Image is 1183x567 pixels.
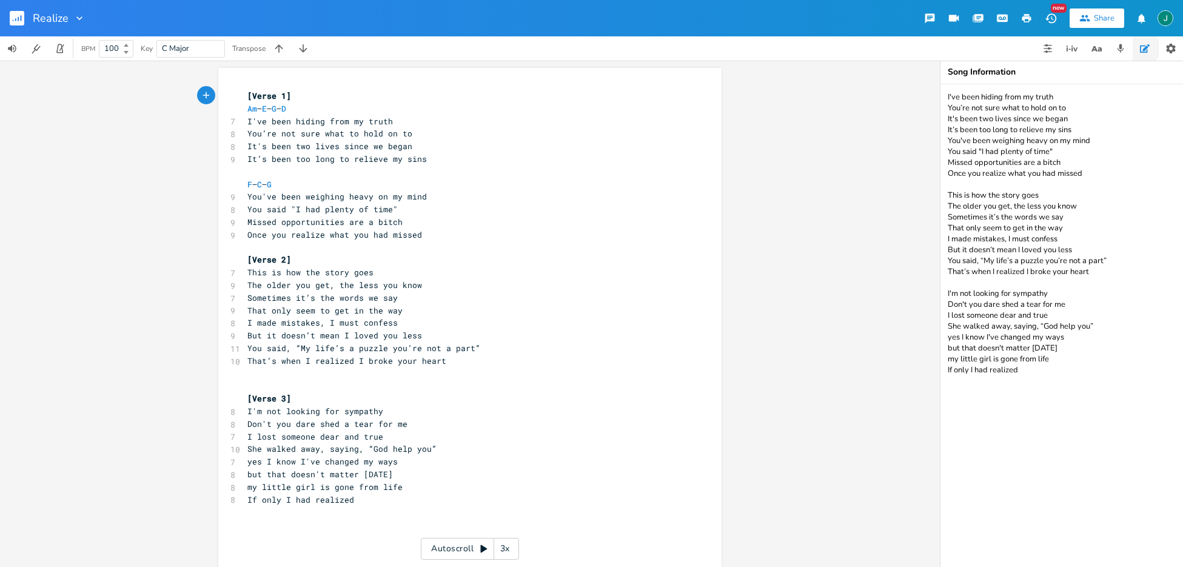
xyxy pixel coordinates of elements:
[247,343,480,354] span: You said, “My life’s a puzzle you’re not a part”
[33,13,69,24] span: Realize
[232,45,266,52] div: Transpose
[247,469,393,480] span: but that doesn't matter [DATE]
[247,418,407,429] span: Don't you dare shed a tear for me
[247,292,398,303] span: Sometimes it’s the words we say
[247,431,383,442] span: I lost someone dear and true
[1070,8,1124,28] button: Share
[247,191,427,202] span: You've been weighing heavy on my mind
[247,280,422,290] span: The older you get, the less you know
[257,179,262,190] span: C
[247,128,412,139] span: You’re not sure what to hold on to
[247,393,291,404] span: [Verse 3]
[262,103,267,114] span: E
[247,254,291,265] span: [Verse 2]
[247,456,398,467] span: yes I know I've changed my ways
[247,153,427,164] span: It’s been too long to relieve my sins
[247,355,446,366] span: That’s when I realized I broke your heart
[421,538,519,560] div: Autoscroll
[1051,4,1067,13] div: New
[267,179,272,190] span: G
[247,406,383,417] span: I'm not looking for sympathy
[247,305,403,316] span: That only seem to get in the way
[247,481,403,492] span: my little girl is gone from life
[247,103,257,114] span: Am
[948,68,1176,76] div: Song Information
[247,179,252,190] span: F
[247,330,422,341] span: But it doesn’t mean I loved you less
[940,84,1183,567] textarea: I've been hiding from my truth You’re not sure what to hold on to It's been two lives since we be...
[247,90,291,101] span: [Verse 1]
[281,103,286,114] span: D
[494,538,516,560] div: 3x
[247,267,374,278] span: This is how the story goes
[247,103,286,114] span: – – –
[1039,7,1063,29] button: New
[247,179,272,190] span: – –
[1158,10,1173,26] img: Jim Rudolf
[247,317,398,328] span: I made mistakes, I must confess
[247,216,403,227] span: Missed opportunities are a bitch
[247,204,398,215] span: You said "I had plenty of time"
[162,43,189,54] span: C Major
[247,443,437,454] span: She walked away, saying, “God help you”
[141,45,153,52] div: Key
[247,229,422,240] span: Once you realize what you had missed
[247,494,354,505] span: If only I had realized
[1094,13,1114,24] div: Share
[247,116,393,127] span: I've been hiding from my truth
[81,45,95,52] div: BPM
[247,141,412,152] span: It's been two lives since we began
[272,103,276,114] span: G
